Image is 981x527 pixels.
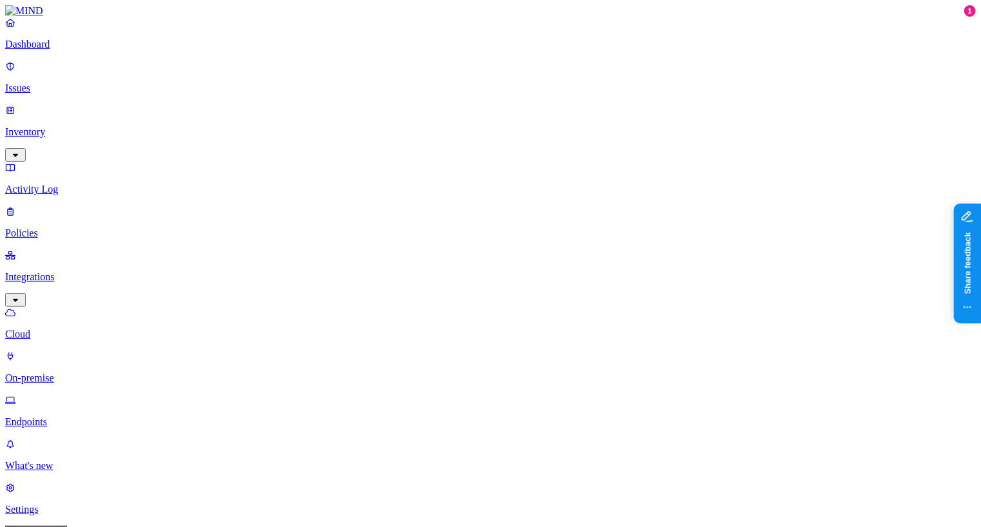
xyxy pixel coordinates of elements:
a: What's new [5,438,976,472]
p: Policies [5,227,976,239]
p: Activity Log [5,184,976,195]
p: Cloud [5,329,976,340]
img: MIND [5,5,43,17]
a: Activity Log [5,162,976,195]
a: Integrations [5,249,976,305]
p: Inventory [5,126,976,138]
p: What's new [5,460,976,472]
p: Endpoints [5,416,976,428]
a: Issues [5,61,976,94]
iframe: Marker.io feedback button [954,204,981,323]
a: Cloud [5,307,976,340]
p: On-premise [5,372,976,384]
p: Issues [5,82,976,94]
p: Dashboard [5,39,976,50]
a: Inventory [5,104,976,160]
a: Policies [5,206,976,239]
a: MIND [5,5,976,17]
a: On-premise [5,350,976,384]
p: Settings [5,504,976,515]
a: Settings [5,482,976,515]
div: 1 [964,5,976,17]
p: Integrations [5,271,976,283]
a: Endpoints [5,394,976,428]
a: Dashboard [5,17,976,50]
